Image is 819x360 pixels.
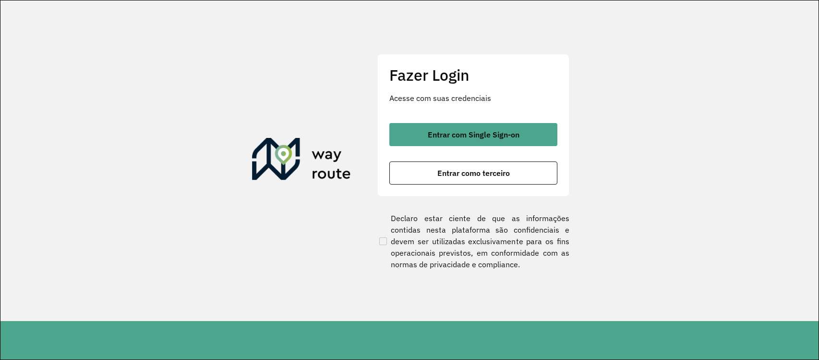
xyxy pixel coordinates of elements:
[389,123,557,146] button: button
[389,161,557,185] button: button
[437,169,510,177] span: Entrar como terceiro
[389,92,557,104] p: Acesse com suas credenciais
[377,212,569,270] label: Declaro estar ciente de que as informações contidas nesta plataforma são confidenciais e devem se...
[428,131,519,138] span: Entrar com Single Sign-on
[389,66,557,84] h2: Fazer Login
[252,138,351,184] img: Roteirizador AmbevTech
